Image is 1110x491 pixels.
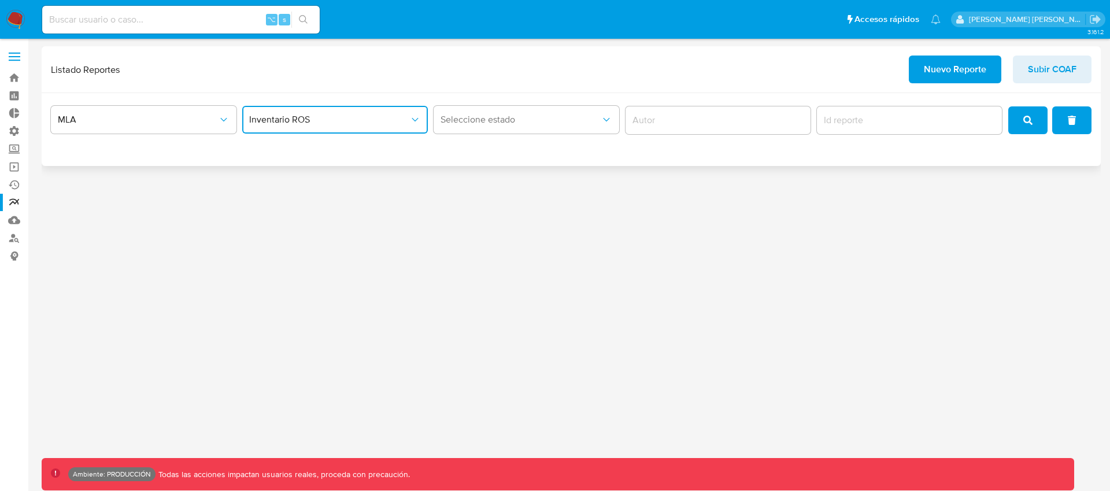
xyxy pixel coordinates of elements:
[1089,13,1101,25] a: Salir
[969,14,1086,25] p: jhon.osorio@mercadolibre.com.co
[42,12,320,27] input: Buscar usuario o caso...
[291,12,315,28] button: search-icon
[156,469,410,480] p: Todas las acciones impactan usuarios reales, proceda con precaución.
[73,472,151,477] p: Ambiente: PRODUCCIÓN
[267,14,276,25] span: ⌥
[931,14,941,24] a: Notificaciones
[854,13,919,25] span: Accesos rápidos
[283,14,286,25] span: s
